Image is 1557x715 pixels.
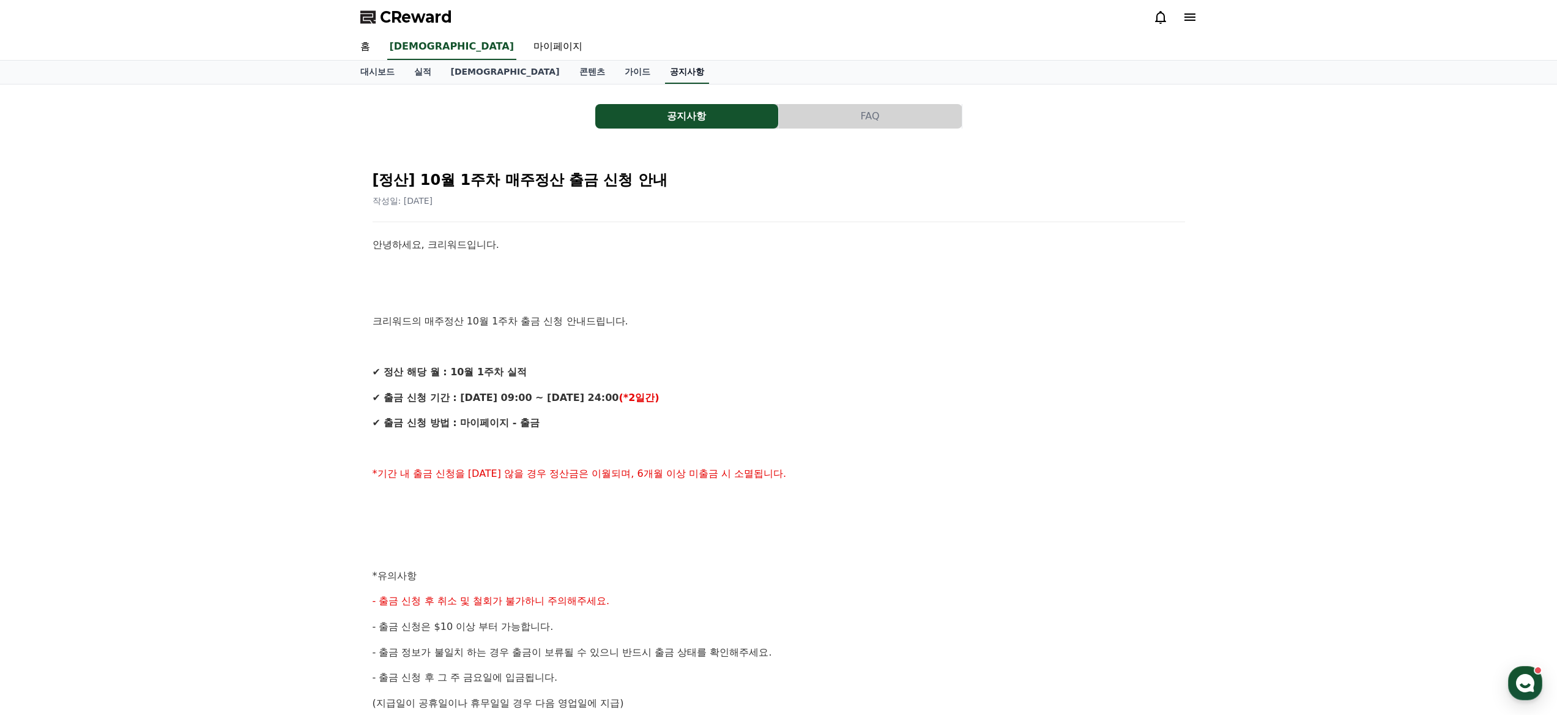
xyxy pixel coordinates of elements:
a: 마이페이지 [524,34,592,60]
span: 대화 [112,407,127,417]
a: [DEMOGRAPHIC_DATA] [387,34,516,60]
p: 크리워드의 매주정산 10월 1주차 출금 신청 안내드립니다. [373,313,1185,329]
span: 홈 [39,406,46,416]
a: CReward [360,7,452,27]
span: *기간 내 출금 신청을 [DATE] 않을 경우 정산금은 이월되며, 6개월 이상 미출금 시 소멸됩니다. [373,468,787,479]
a: 대화 [81,388,158,419]
a: 대시보드 [351,61,404,84]
span: - 출금 신청 후 그 주 금요일에 입금됩니다. [373,672,557,683]
strong: ✔ 출금 신청 방법 : 마이페이지 - 출금 [373,417,540,429]
strong: ✔ 정산 해당 월 : 10월 1주차 실적 [373,366,527,378]
a: 공지사항 [665,61,709,84]
span: - 출금 신청 후 취소 및 철회가 불가하니 주의해주세요. [373,595,610,607]
span: CReward [380,7,452,27]
strong: (*2일간) [619,392,659,403]
strong: ✔ 출금 신청 기간 : [DATE] 09:00 ~ [DATE] 24:00 [373,392,619,403]
span: - 출금 신청은 $10 이상 부터 가능합니다. [373,621,554,632]
button: FAQ [779,104,962,129]
a: 홈 [351,34,380,60]
a: 홈 [4,388,81,419]
a: 실적 [404,61,441,84]
a: 콘텐츠 [570,61,615,84]
a: 공지사항 [595,104,779,129]
button: 공지사항 [595,104,778,129]
span: - 출금 정보가 불일치 하는 경우 출금이 보류될 수 있으니 반드시 출금 상태를 확인해주세요. [373,646,772,658]
span: 설정 [189,406,204,416]
span: *유의사항 [373,570,417,582]
p: 안녕하세요, 크리워드입니다. [373,237,1185,253]
a: 설정 [158,388,235,419]
h2: [정산] 10월 1주차 매주정산 출금 신청 안내 [373,170,1185,190]
span: (지급일이 공휴일이나 휴무일일 경우 다음 영업일에 지급) [373,697,624,709]
a: [DEMOGRAPHIC_DATA] [441,61,570,84]
a: 가이드 [615,61,660,84]
span: 작성일: [DATE] [373,196,433,206]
